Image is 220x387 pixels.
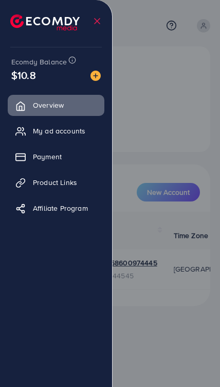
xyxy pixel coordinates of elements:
[176,341,212,379] iframe: Chat
[33,100,64,110] span: Overview
[8,146,104,167] a: Payment
[33,152,62,162] span: Payment
[8,198,104,218] a: Affiliate Program
[8,95,104,115] a: Overview
[10,14,80,30] img: logo
[8,121,104,141] a: My ad accounts
[33,126,85,136] span: My ad accounts
[90,71,101,81] img: image
[11,68,36,82] span: $10.8
[33,203,88,213] span: Affiliate Program
[11,57,67,67] span: Ecomdy Balance
[8,172,104,193] a: Product Links
[33,177,77,188] span: Product Links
